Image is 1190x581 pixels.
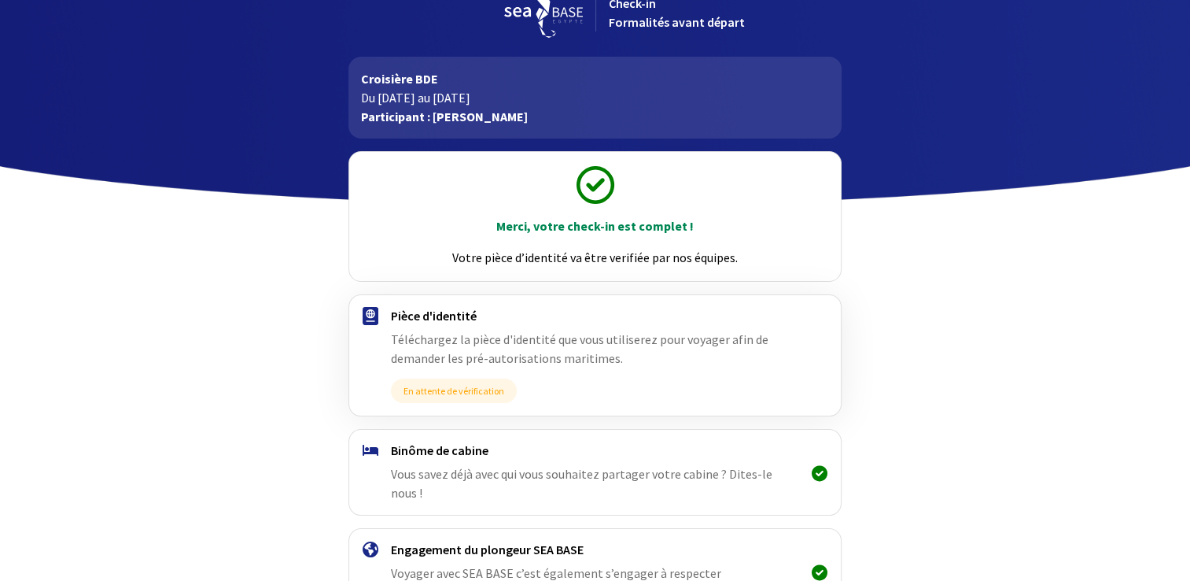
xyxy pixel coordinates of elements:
[363,307,378,325] img: passport.svg
[361,88,829,107] p: Du [DATE] au [DATE]
[363,248,827,267] p: Votre pièce d’identité va être verifiée par nos équipes.
[391,542,799,557] h4: Engagement du plongeur SEA BASE
[391,466,772,501] span: Vous savez déjà avec qui vous souhaitez partager votre cabine ? Dites-le nous !
[391,308,799,324] h4: Pièce d'identité
[361,69,829,88] p: Croisière BDE
[363,542,378,557] img: engagement.svg
[361,107,829,126] p: Participant : [PERSON_NAME]
[391,379,517,403] span: En attente de vérification
[363,216,827,235] p: Merci, votre check-in est complet !
[391,331,768,366] span: Téléchargez la pièce d'identité que vous utiliserez pour voyager afin de demander les pré-autoris...
[363,445,378,456] img: binome.svg
[391,442,799,458] h4: Binôme de cabine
